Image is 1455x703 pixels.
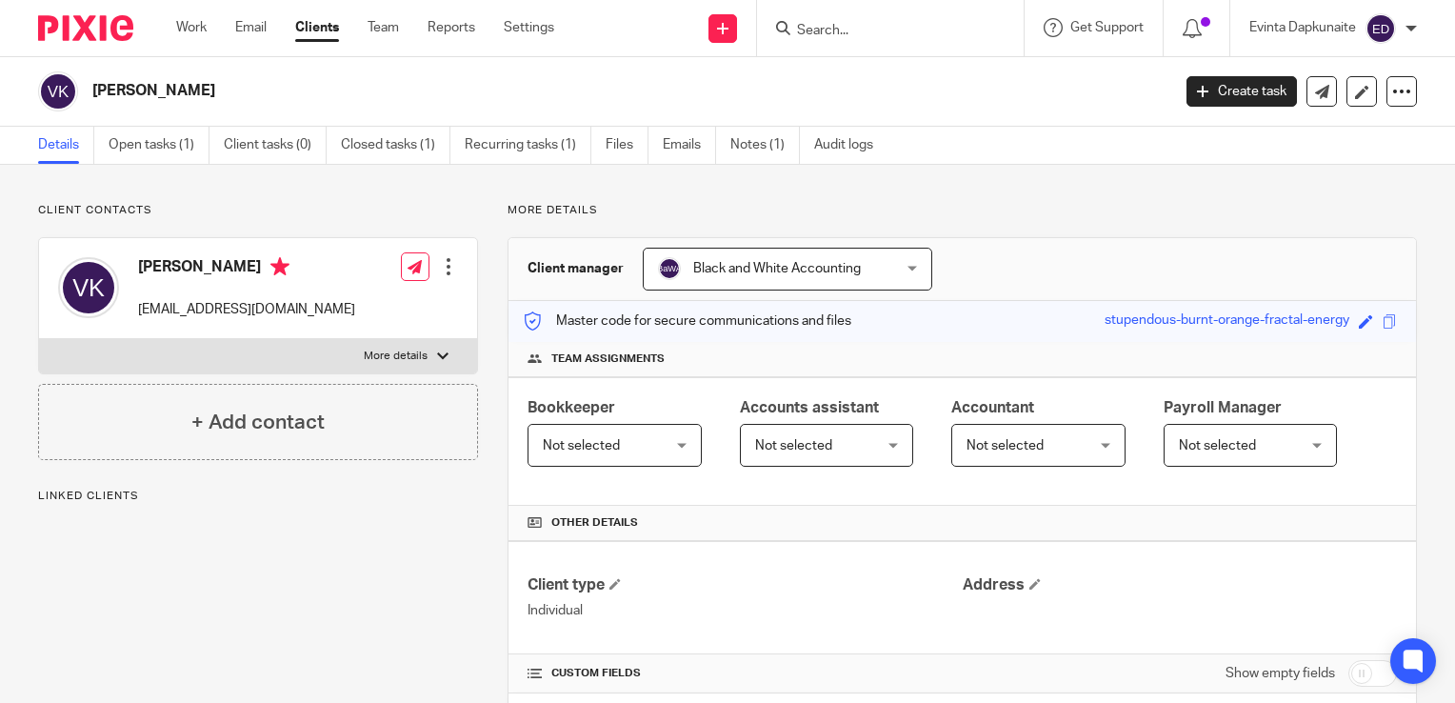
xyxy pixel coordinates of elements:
span: Not selected [967,439,1044,452]
a: Audit logs [814,127,887,164]
span: Other details [551,515,638,531]
a: Emails [663,127,716,164]
a: Recurring tasks (1) [465,127,591,164]
h2: [PERSON_NAME] [92,81,945,101]
p: Client contacts [38,203,478,218]
a: Settings [504,18,554,37]
h4: + Add contact [191,408,325,437]
h4: CUSTOM FIELDS [528,666,962,681]
img: svg%3E [38,71,78,111]
input: Search [795,23,967,40]
a: Work [176,18,207,37]
img: svg%3E [58,257,119,318]
span: Accounts assistant [740,400,879,415]
img: svg%3E [1365,13,1396,44]
p: Evinta Dapkunaite [1249,18,1356,37]
span: Black and White Accounting [693,262,861,275]
h3: Client manager [528,259,624,278]
label: Show empty fields [1226,664,1335,683]
a: Files [606,127,648,164]
span: Accountant [951,400,1034,415]
span: Payroll Manager [1164,400,1282,415]
p: More details [364,349,428,364]
a: Notes (1) [730,127,800,164]
a: Details [38,127,94,164]
p: Individual [528,601,962,620]
p: Linked clients [38,489,478,504]
a: Open tasks (1) [109,127,209,164]
a: Clients [295,18,339,37]
a: Team [368,18,399,37]
span: Bookkeeper [528,400,615,415]
span: Not selected [755,439,832,452]
h4: [PERSON_NAME] [138,257,355,281]
img: svg%3E [658,257,681,280]
p: [EMAIL_ADDRESS][DOMAIN_NAME] [138,300,355,319]
span: Team assignments [551,351,665,367]
span: Not selected [543,439,620,452]
div: stupendous-burnt-orange-fractal-energy [1105,311,1349,332]
i: Primary [270,257,289,276]
p: More details [508,203,1417,218]
a: Closed tasks (1) [341,127,450,164]
h4: Address [963,575,1397,595]
span: Get Support [1070,21,1144,34]
a: Reports [428,18,475,37]
a: Create task [1186,76,1297,107]
p: Master code for secure communications and files [523,311,851,331]
span: Not selected [1179,439,1256,452]
a: Email [235,18,267,37]
a: Client tasks (0) [224,127,327,164]
img: Pixie [38,15,133,41]
h4: Client type [528,575,962,595]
